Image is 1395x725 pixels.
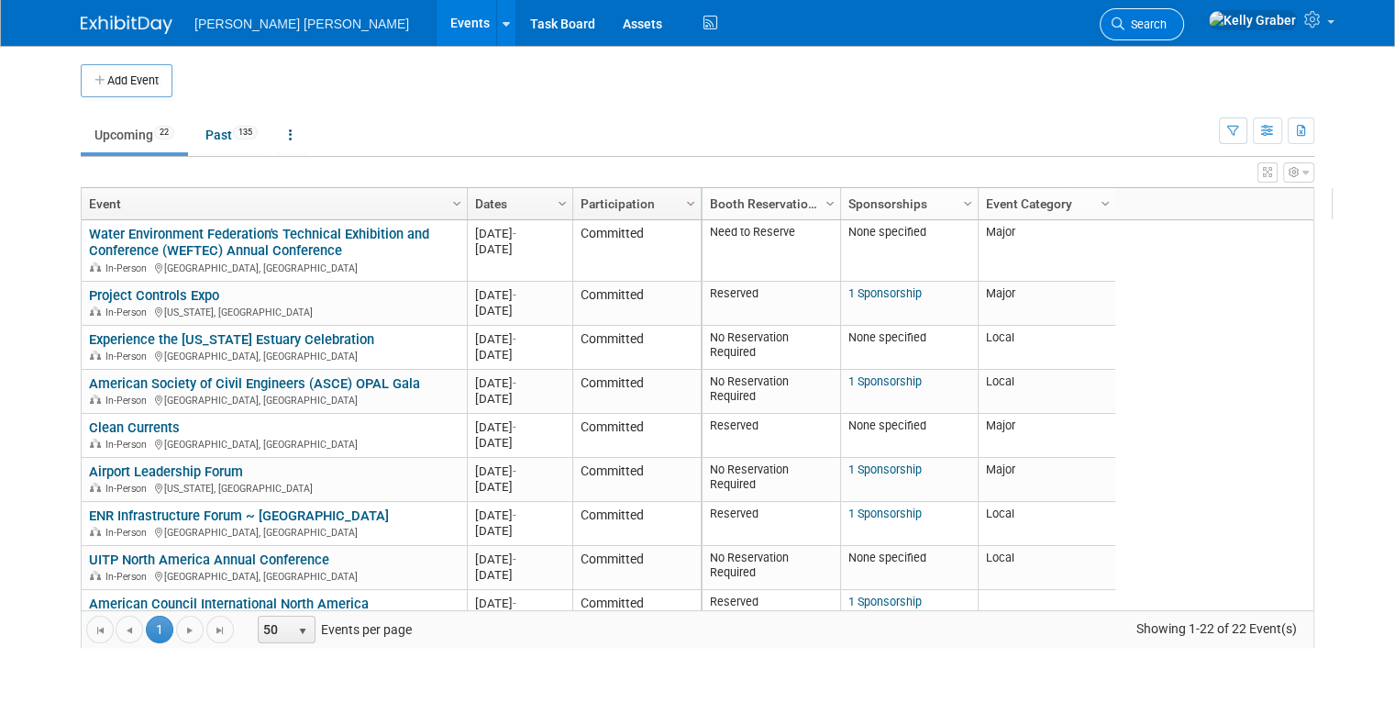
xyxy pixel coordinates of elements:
span: - [513,597,516,610]
img: In-Person Event [90,483,101,492]
a: Past135 [192,117,271,152]
span: Go to the previous page [122,623,137,638]
td: Major [978,458,1115,502]
td: Committed [572,370,701,414]
div: [DATE] [475,435,564,451]
a: 1 Sponsorship [848,463,922,476]
span: None specified [848,225,926,239]
span: Column Settings [683,196,698,211]
span: Column Settings [960,196,975,211]
span: 1 [146,616,173,643]
span: Go to the next page [183,623,197,638]
img: In-Person Event [90,262,101,272]
div: [US_STATE], [GEOGRAPHIC_DATA] [89,304,459,319]
td: Reserved [703,414,840,458]
a: Go to the previous page [116,616,143,643]
div: [DATE] [475,419,564,435]
div: [DATE] [475,287,564,303]
img: In-Person Event [90,307,101,316]
td: Committed [572,590,701,652]
span: Go to the first page [93,623,107,638]
td: Committed [572,414,701,458]
a: Water Environment Federation's Technical Exhibition and Conference (WEFTEC) Annual Conference [89,226,429,260]
span: 50 [259,617,290,642]
img: ExhibitDay [81,16,172,34]
span: In-Person [105,571,152,583]
span: Go to the last page [213,623,227,638]
a: Go to the first page [86,616,114,643]
span: In-Person [105,307,152,318]
a: Airport Leadership Forum [89,463,243,480]
span: Column Settings [555,196,570,211]
div: [GEOGRAPHIC_DATA], [GEOGRAPHIC_DATA] [89,260,459,275]
a: Column Settings [553,188,573,216]
td: Major [978,220,1115,282]
a: Upcoming22 [81,117,188,152]
div: [DATE] [475,391,564,407]
td: Need to Reserve [703,220,840,282]
span: select [295,624,310,639]
span: Column Settings [823,196,837,211]
span: None specified [848,551,926,564]
td: Major [978,414,1115,458]
button: Add Event [81,64,172,97]
span: 22 [154,126,174,139]
a: Column Settings [448,188,468,216]
a: Go to the last page [206,616,234,643]
td: No Reservation Required [703,458,840,502]
div: [DATE] [475,596,564,611]
a: Search [1100,8,1184,40]
span: - [513,464,516,478]
div: [DATE] [475,331,564,347]
span: - [513,332,516,346]
td: Committed [572,546,701,590]
a: UITP North America Annual Conference [89,552,329,568]
a: Clean Currents [89,419,180,436]
span: In-Person [105,351,152,362]
td: Committed [572,502,701,546]
a: American Society of Civil Engineers (ASCE) OPAL Gala [89,375,420,392]
span: Events per page [235,616,430,643]
span: Search [1124,17,1167,31]
div: [DATE] [475,347,564,362]
td: No Reservation Required [703,546,840,590]
div: [GEOGRAPHIC_DATA], [GEOGRAPHIC_DATA] [89,392,459,407]
div: [DATE] [475,303,564,318]
a: 1 Sponsorship [848,286,922,300]
a: Go to the next page [176,616,204,643]
div: [DATE] [475,479,564,495]
img: In-Person Event [90,571,101,580]
a: Dates [475,188,560,219]
img: Kelly Graber [1208,10,1297,30]
a: 1 Sponsorship [848,507,922,520]
td: Local [978,546,1115,590]
span: Column Settings [449,196,464,211]
div: [GEOGRAPHIC_DATA], [GEOGRAPHIC_DATA] [89,436,459,452]
td: Local [978,370,1115,414]
span: In-Person [105,395,152,407]
td: Committed [572,220,701,282]
div: [GEOGRAPHIC_DATA], [GEOGRAPHIC_DATA] [89,568,459,584]
span: - [513,288,516,302]
a: Column Settings [821,188,841,216]
a: ENR Infrastructure Forum ~ [GEOGRAPHIC_DATA] [89,507,389,524]
img: In-Person Event [90,351,101,360]
span: None specified [848,330,926,344]
span: - [513,376,516,390]
div: [DATE] [475,463,564,479]
div: [DATE] [475,241,564,257]
a: Participation [581,188,689,219]
a: American Council International North America ([DOMAIN_NAME]) Annual Conference [89,596,369,630]
div: [US_STATE], [GEOGRAPHIC_DATA] [89,480,459,496]
span: None specified [848,418,926,432]
div: [DATE] [475,226,564,241]
td: Reserved [703,590,840,652]
div: [DATE] [475,552,564,567]
img: In-Person Event [90,395,101,404]
a: Column Settings [958,188,979,216]
img: In-Person Event [90,527,101,536]
span: 135 [233,126,258,139]
span: - [513,552,516,566]
td: No Reservation Required [703,326,840,370]
span: Column Settings [1098,196,1113,211]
